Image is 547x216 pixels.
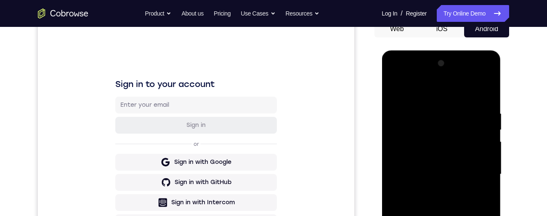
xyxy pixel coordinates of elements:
a: About us [181,5,203,22]
a: Pricing [214,5,231,22]
button: Resources [286,5,320,22]
a: Log In [382,5,397,22]
a: Try Online Demo [437,5,509,22]
div: Sign in with Intercom [133,178,197,186]
h1: Sign in to your account [77,58,239,69]
button: Sign in with Intercom [77,174,239,190]
div: Sign in with GitHub [137,158,194,166]
button: Product [145,5,172,22]
button: Use Cases [241,5,275,22]
button: Sign in [77,96,239,113]
button: Sign in with Google [77,133,239,150]
p: or [154,120,163,127]
a: Register [406,5,427,22]
a: Go to the home page [38,8,88,18]
button: Sign in with Zendesk [77,194,239,211]
input: Enter your email [82,80,234,89]
button: Sign in with GitHub [77,153,239,170]
button: Web [374,21,420,37]
div: Sign in with Zendesk [134,198,196,206]
span: / [401,8,402,18]
button: iOS [420,21,465,37]
div: Sign in with Google [136,137,194,146]
button: Android [464,21,509,37]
